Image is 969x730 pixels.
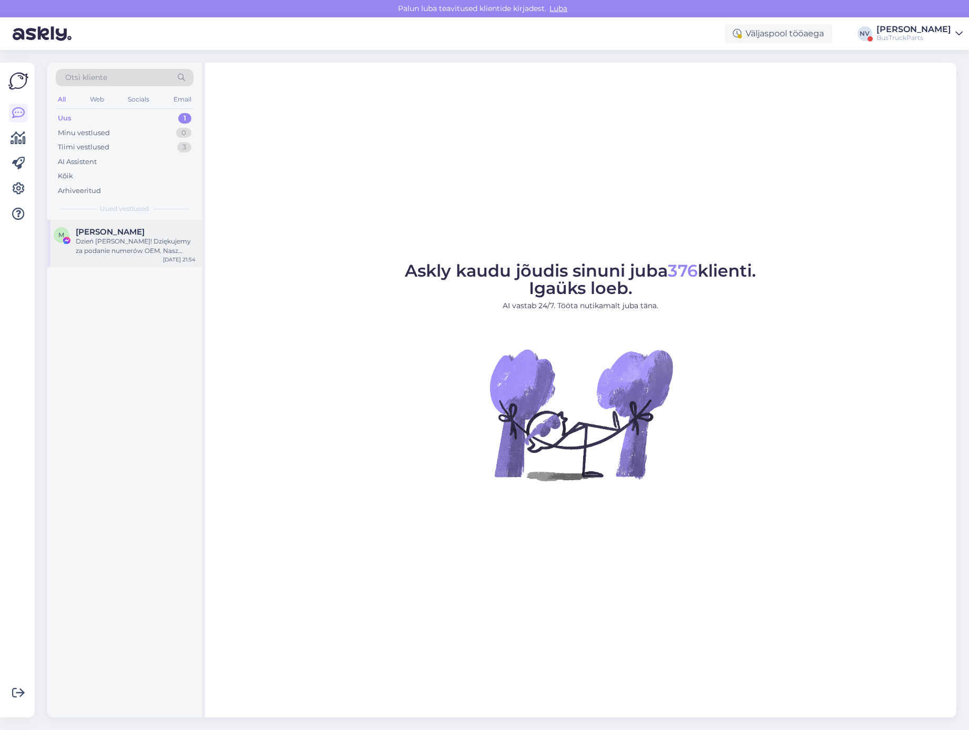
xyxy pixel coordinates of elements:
[725,24,832,43] div: Väljaspool tööaega
[126,93,151,106] div: Socials
[668,260,698,281] span: 376
[76,237,196,256] div: Dzień [PERSON_NAME]! Dziękujemy za podanie numerów OEM. Nasz zespół sprawdzi dostępność drążka ki...
[88,93,106,106] div: Web
[547,4,571,13] span: Luba
[58,171,73,181] div: Kõik
[58,113,72,124] div: Uus
[76,227,145,237] span: Mateusz Godek
[486,320,676,509] img: No Chat active
[177,142,191,153] div: 3
[65,72,107,83] span: Otsi kliente
[178,113,191,124] div: 1
[405,300,757,311] p: AI vastab 24/7. Tööta nutikamalt juba täna.
[858,26,872,41] div: NV
[176,128,191,138] div: 0
[876,25,963,42] a: [PERSON_NAME]BusTruckParts
[58,128,110,138] div: Minu vestlused
[56,93,68,106] div: All
[876,34,951,42] div: BusTruckParts
[8,71,28,91] img: Askly Logo
[100,204,149,214] span: Uued vestlused
[171,93,193,106] div: Email
[58,142,109,153] div: Tiimi vestlused
[59,231,65,239] span: M
[58,186,101,196] div: Arhiveeritud
[58,157,97,167] div: AI Assistent
[163,256,196,263] div: [DATE] 21:54
[405,260,757,298] span: Askly kaudu jõudis sinuni juba klienti. Igaüks loeb.
[876,25,951,34] div: [PERSON_NAME]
